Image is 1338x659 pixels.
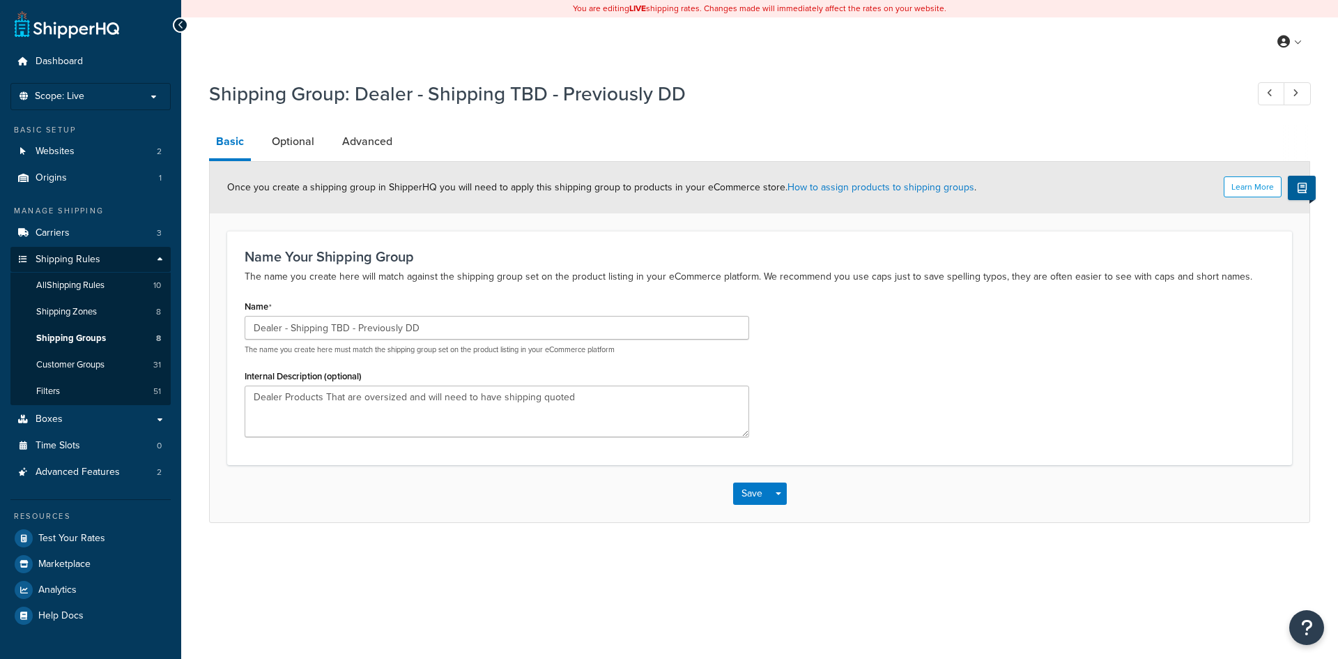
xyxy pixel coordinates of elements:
[36,333,106,344] span: Shipping Groups
[36,227,70,239] span: Carriers
[10,433,171,459] a: Time Slots0
[36,56,83,68] span: Dashboard
[245,249,1275,264] h3: Name Your Shipping Group
[1224,176,1282,197] button: Learn More
[153,359,161,371] span: 31
[10,433,171,459] li: Time Slots
[1289,610,1324,645] button: Open Resource Center
[245,371,362,381] label: Internal Description (optional)
[38,559,91,570] span: Marketplace
[36,386,60,397] span: Filters
[1288,176,1316,200] button: Show Help Docs
[10,326,171,351] li: Shipping Groups
[10,220,171,246] li: Carriers
[38,533,105,545] span: Test Your Rates
[36,440,80,452] span: Time Slots
[787,180,974,195] a: How to assign products to shipping groups
[733,483,771,505] button: Save
[227,180,976,195] span: Once you create a shipping group in ShipperHQ you will need to apply this shipping group to produ...
[159,172,162,184] span: 1
[36,172,67,184] span: Origins
[36,467,120,478] span: Advanced Features
[1284,82,1311,105] a: Next Record
[10,205,171,217] div: Manage Shipping
[10,407,171,432] a: Boxes
[156,306,161,318] span: 8
[10,379,171,404] li: Filters
[245,301,272,312] label: Name
[157,467,162,478] span: 2
[10,299,171,325] li: Shipping Zones
[265,125,321,158] a: Optional
[10,577,171,603] a: Analytics
[36,306,97,318] span: Shipping Zones
[10,552,171,577] a: Marketplace
[10,379,171,404] a: Filters51
[10,139,171,165] a: Websites2
[10,220,171,246] a: Carriers3
[157,440,162,452] span: 0
[38,584,77,596] span: Analytics
[10,526,171,551] a: Test Your Rates
[10,460,171,485] li: Advanced Features
[10,139,171,165] li: Websites
[10,510,171,522] div: Resources
[35,91,84,103] span: Scope: Live
[10,352,171,378] a: Customer Groups31
[10,273,171,298] a: AllShipping Rules10
[10,124,171,136] div: Basic Setup
[10,165,171,191] a: Origins1
[36,280,105,291] span: All Shipping Rules
[36,359,105,371] span: Customer Groups
[153,280,161,291] span: 10
[10,326,171,351] a: Shipping Groups8
[157,227,162,239] span: 3
[10,352,171,378] li: Customer Groups
[38,610,84,622] span: Help Docs
[156,333,161,344] span: 8
[10,247,171,406] li: Shipping Rules
[629,2,646,15] b: LIVE
[157,146,162,158] span: 2
[10,165,171,191] li: Origins
[10,603,171,628] a: Help Docs
[245,344,749,355] p: The name you create here must match the shipping group set on the product listing in your eCommer...
[10,49,171,75] a: Dashboard
[10,299,171,325] a: Shipping Zones8
[245,268,1275,285] p: The name you create here will match against the shipping group set on the product listing in your...
[153,386,161,397] span: 51
[209,80,1232,107] h1: Shipping Group: Dealer - Shipping TBD - Previously DD
[245,386,749,437] textarea: Dealer Products That are oversized and will need to have shipping quoted
[335,125,399,158] a: Advanced
[36,414,63,425] span: Boxes
[209,125,251,161] a: Basic
[36,254,100,266] span: Shipping Rules
[36,146,75,158] span: Websites
[10,247,171,273] a: Shipping Rules
[10,460,171,485] a: Advanced Features2
[1258,82,1285,105] a: Previous Record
